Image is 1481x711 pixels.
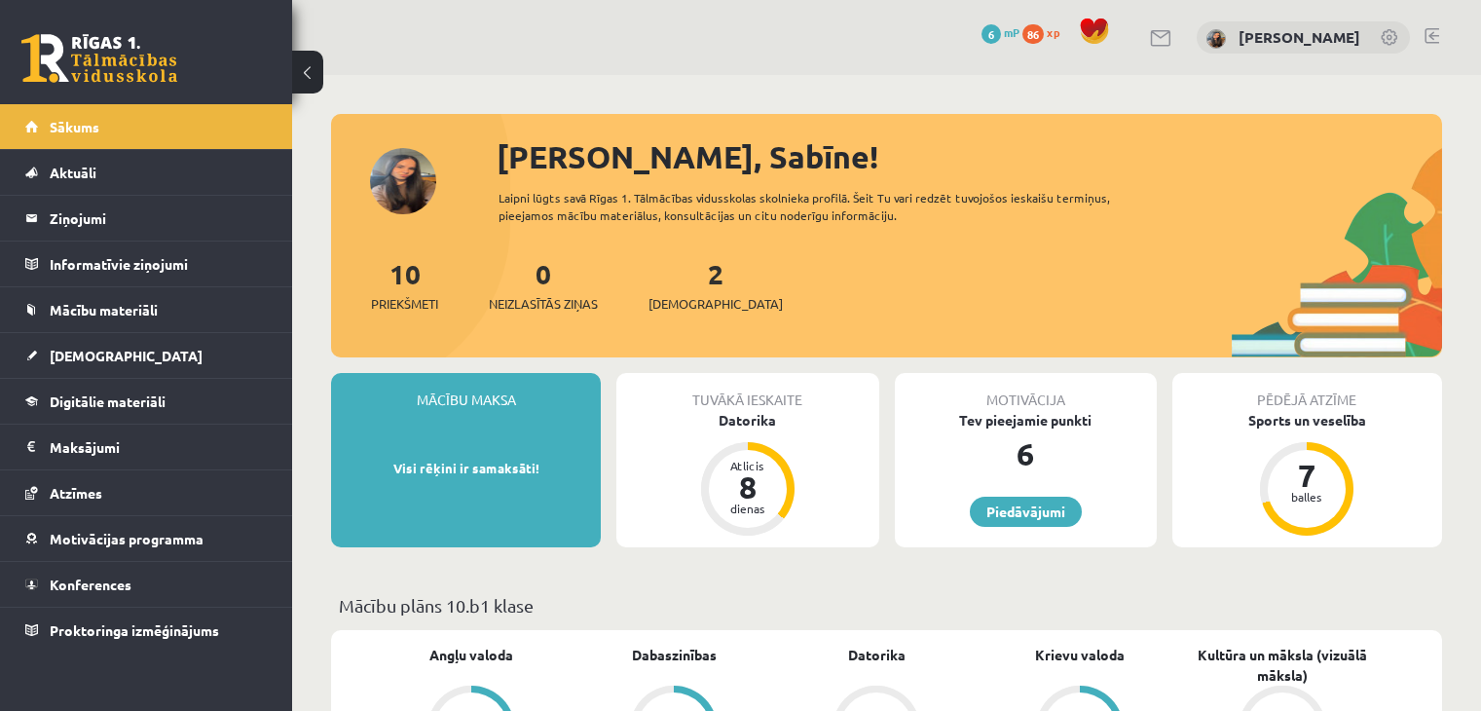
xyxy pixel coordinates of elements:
[616,410,878,539] a: Datorika Atlicis 8 dienas
[50,393,166,410] span: Digitālie materiāli
[331,373,601,410] div: Mācību maksa
[25,470,268,515] a: Atzīmes
[50,164,96,181] span: Aktuāli
[632,645,717,665] a: Dabaszinības
[371,294,438,314] span: Priekšmeti
[21,34,177,83] a: Rīgas 1. Tālmācības vidusskola
[50,301,158,318] span: Mācību materiāli
[616,410,878,430] div: Datorika
[1022,24,1069,40] a: 86 xp
[371,256,438,314] a: 10Priekšmeti
[25,242,268,286] a: Informatīvie ziņojumi
[616,373,878,410] div: Tuvākā ieskaite
[489,294,598,314] span: Neizlasītās ziņas
[25,196,268,241] a: Ziņojumi
[1172,373,1442,410] div: Pēdējā atzīme
[429,645,513,665] a: Angļu valoda
[497,133,1442,180] div: [PERSON_NAME], Sabīne!
[648,256,783,314] a: 2[DEMOGRAPHIC_DATA]
[895,410,1157,430] div: Tev pieejamie punkti
[25,562,268,607] a: Konferences
[50,196,268,241] legend: Ziņojumi
[1004,24,1019,40] span: mP
[339,592,1434,618] p: Mācību plāns 10.b1 klase
[1239,27,1360,47] a: [PERSON_NAME]
[719,503,777,514] div: dienas
[25,150,268,195] a: Aktuāli
[341,459,591,478] p: Visi rēķini ir samaksāti!
[1206,29,1226,49] img: Sabīne Eiklone
[895,430,1157,477] div: 6
[50,621,219,639] span: Proktoringa izmēģinājums
[1035,645,1125,665] a: Krievu valoda
[25,425,268,469] a: Maksājumi
[719,471,777,503] div: 8
[1047,24,1059,40] span: xp
[1181,645,1384,686] a: Kultūra un māksla (vizuālā māksla)
[25,287,268,332] a: Mācību materiāli
[1277,460,1336,491] div: 7
[50,118,99,135] span: Sākums
[50,530,204,547] span: Motivācijas programma
[970,497,1082,527] a: Piedāvājumi
[981,24,1001,44] span: 6
[499,189,1166,224] div: Laipni lūgts savā Rīgas 1. Tālmācības vidusskolas skolnieka profilā. Šeit Tu vari redzēt tuvojošo...
[895,373,1157,410] div: Motivācija
[50,242,268,286] legend: Informatīvie ziņojumi
[25,608,268,653] a: Proktoringa izmēģinājums
[648,294,783,314] span: [DEMOGRAPHIC_DATA]
[1172,410,1442,539] a: Sports un veselība 7 balles
[50,347,203,364] span: [DEMOGRAPHIC_DATA]
[50,576,131,593] span: Konferences
[719,460,777,471] div: Atlicis
[25,379,268,424] a: Digitālie materiāli
[1022,24,1044,44] span: 86
[50,484,102,502] span: Atzīmes
[1277,491,1336,503] div: balles
[981,24,1019,40] a: 6 mP
[25,333,268,378] a: [DEMOGRAPHIC_DATA]
[848,645,906,665] a: Datorika
[489,256,598,314] a: 0Neizlasītās ziņas
[50,425,268,469] legend: Maksājumi
[1172,410,1442,430] div: Sports un veselība
[25,516,268,561] a: Motivācijas programma
[25,104,268,149] a: Sākums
